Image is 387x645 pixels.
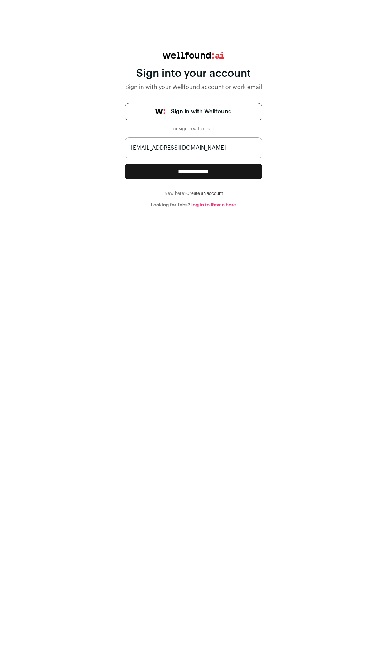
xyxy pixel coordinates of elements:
div: New here? [125,191,262,196]
a: Sign in with Wellfound [125,103,262,120]
div: or sign in with email [171,126,216,132]
div: Looking for Jobs? [125,202,262,208]
input: name@work-email.com [125,137,262,158]
img: wellfound:ai [163,52,224,59]
a: Create an account [186,191,223,196]
div: Sign into your account [125,67,262,80]
span: Sign in with Wellfound [171,107,232,116]
a: Log in to Raven here [190,202,236,207]
div: Sign in with your Wellfound account or work email [125,83,262,92]
img: wellfound-symbol-flush-black-fb3c872781a75f747ccb3a119075da62bfe97bd399995f84a933054e44a575c4.png [155,109,165,114]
